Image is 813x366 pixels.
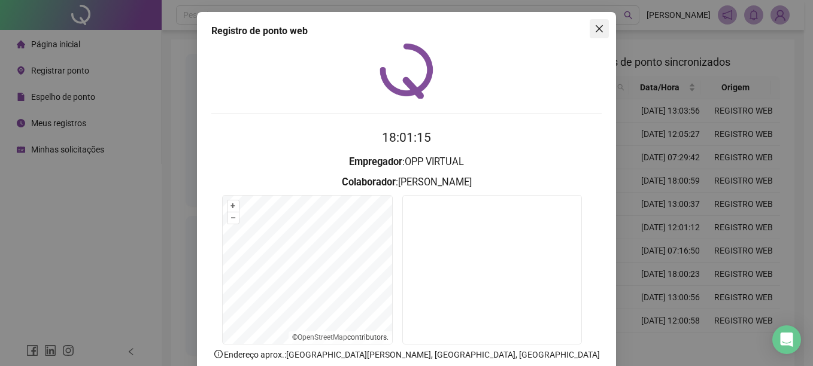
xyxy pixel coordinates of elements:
[211,24,602,38] div: Registro de ponto web
[772,325,801,354] div: Open Intercom Messenger
[594,24,604,33] span: close
[211,175,602,190] h3: : [PERSON_NAME]
[227,200,239,212] button: +
[292,333,389,341] li: © contributors.
[211,348,602,361] p: Endereço aprox. : [GEOGRAPHIC_DATA][PERSON_NAME], [GEOGRAPHIC_DATA], [GEOGRAPHIC_DATA]
[213,349,224,359] span: info-circle
[342,176,396,188] strong: Colaborador
[590,19,609,38] button: Close
[227,212,239,224] button: –
[298,333,347,341] a: OpenStreetMap
[380,43,433,99] img: QRPoint
[349,156,402,167] strong: Empregador
[211,154,602,170] h3: : OPP VIRTUAL
[382,130,431,145] time: 18:01:15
